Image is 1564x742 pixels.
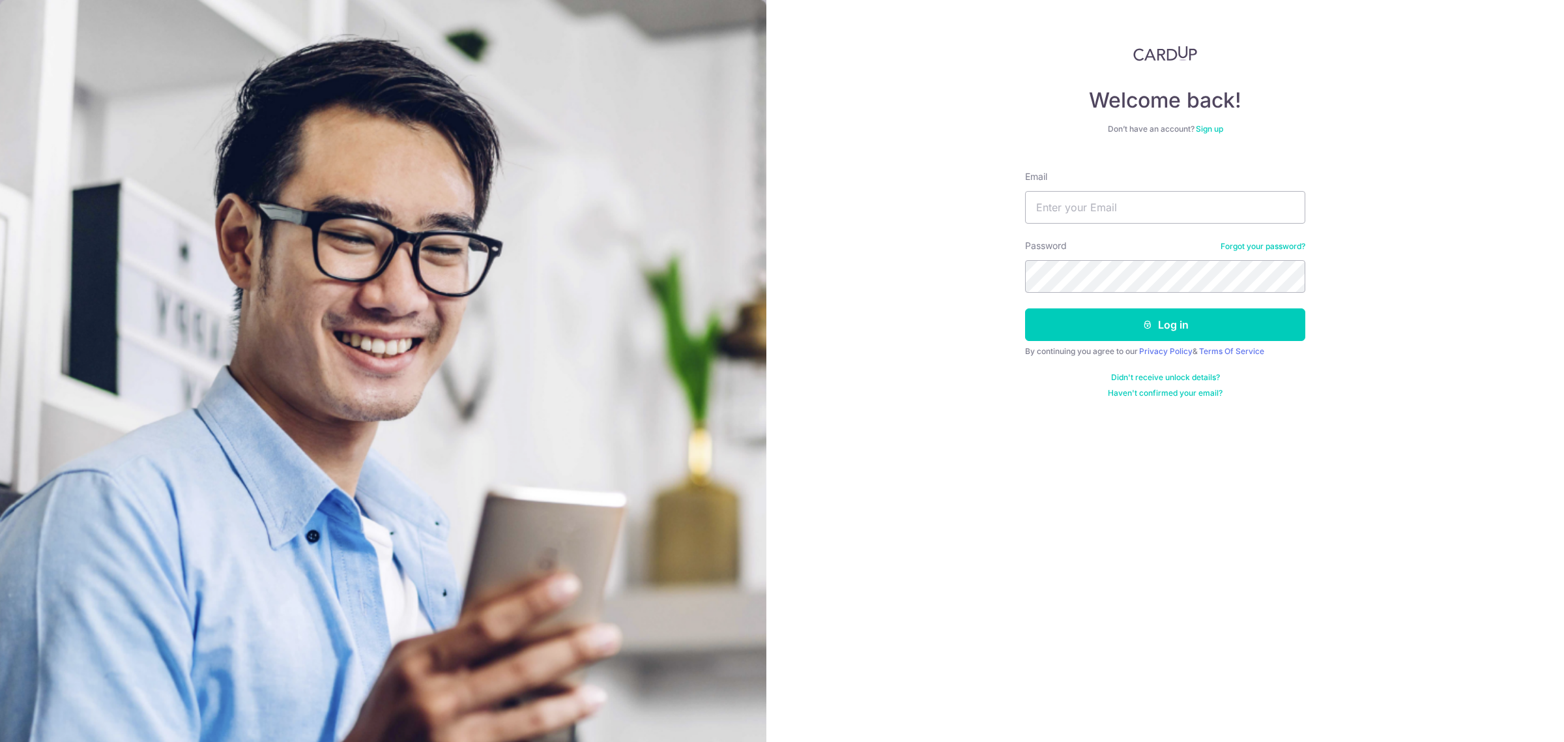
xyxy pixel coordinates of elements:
[1025,308,1305,341] button: Log in
[1133,46,1197,61] img: CardUp Logo
[1196,124,1223,134] a: Sign up
[1025,170,1047,183] label: Email
[1025,124,1305,134] div: Don’t have an account?
[1221,241,1305,252] a: Forgot your password?
[1025,87,1305,113] h4: Welcome back!
[1111,372,1220,383] a: Didn't receive unlock details?
[1025,346,1305,357] div: By continuing you agree to our &
[1025,239,1067,252] label: Password
[1108,388,1223,398] a: Haven't confirmed your email?
[1025,191,1305,224] input: Enter your Email
[1199,346,1264,356] a: Terms Of Service
[1139,346,1193,356] a: Privacy Policy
